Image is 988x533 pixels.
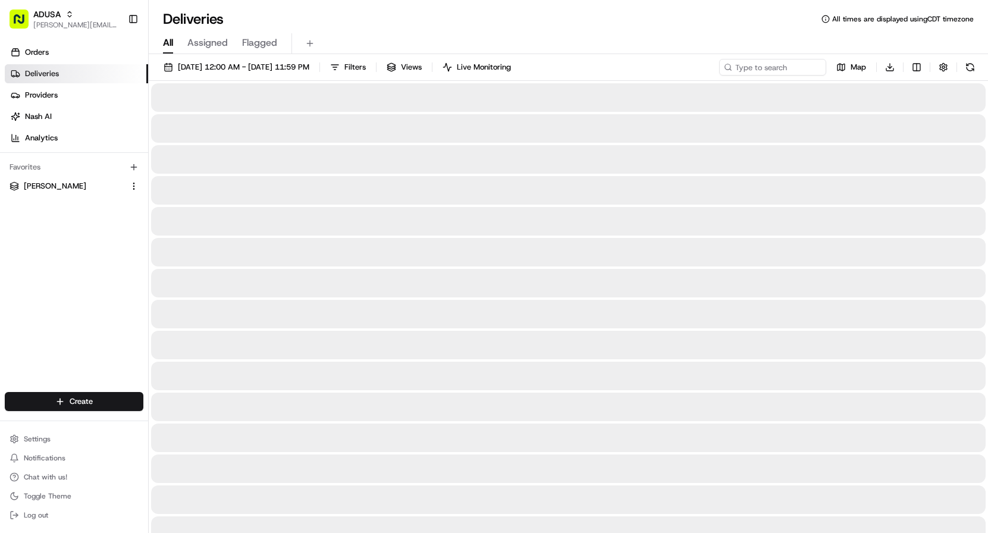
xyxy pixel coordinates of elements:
span: Assigned [187,36,228,50]
a: [PERSON_NAME] [10,181,124,192]
span: Create [70,396,93,407]
span: Settings [24,434,51,444]
button: Refresh [962,59,978,76]
button: ADUSA [33,8,61,20]
h1: Deliveries [163,10,224,29]
span: All times are displayed using CDT timezone [832,14,974,24]
span: Analytics [25,133,58,143]
button: Create [5,392,143,411]
button: Toggle Theme [5,488,143,504]
a: Analytics [5,128,148,148]
span: [PERSON_NAME] [24,181,86,192]
span: Providers [25,90,58,101]
span: [DATE] 12:00 AM - [DATE] 11:59 PM [178,62,309,73]
span: Flagged [242,36,277,50]
button: [PERSON_NAME][EMAIL_ADDRESS][PERSON_NAME][DOMAIN_NAME] [33,20,118,30]
span: Deliveries [25,68,59,79]
a: Orders [5,43,148,62]
button: [PERSON_NAME] [5,177,143,196]
span: Notifications [24,453,65,463]
span: Toggle Theme [24,491,71,501]
span: Orders [25,47,49,58]
span: All [163,36,173,50]
button: Log out [5,507,143,523]
input: Type to search [719,59,826,76]
button: Notifications [5,450,143,466]
button: Live Monitoring [437,59,516,76]
button: Settings [5,431,143,447]
a: Nash AI [5,107,148,126]
span: Views [401,62,422,73]
button: Chat with us! [5,469,143,485]
span: Filters [344,62,366,73]
span: Chat with us! [24,472,67,482]
a: Providers [5,86,148,105]
span: Live Monitoring [457,62,511,73]
a: Deliveries [5,64,148,83]
div: Favorites [5,158,143,177]
span: Log out [24,510,48,520]
button: ADUSA[PERSON_NAME][EMAIL_ADDRESS][PERSON_NAME][DOMAIN_NAME] [5,5,123,33]
span: Map [851,62,866,73]
button: Map [831,59,871,76]
button: [DATE] 12:00 AM - [DATE] 11:59 PM [158,59,315,76]
button: Filters [325,59,371,76]
span: Nash AI [25,111,52,122]
button: Views [381,59,427,76]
